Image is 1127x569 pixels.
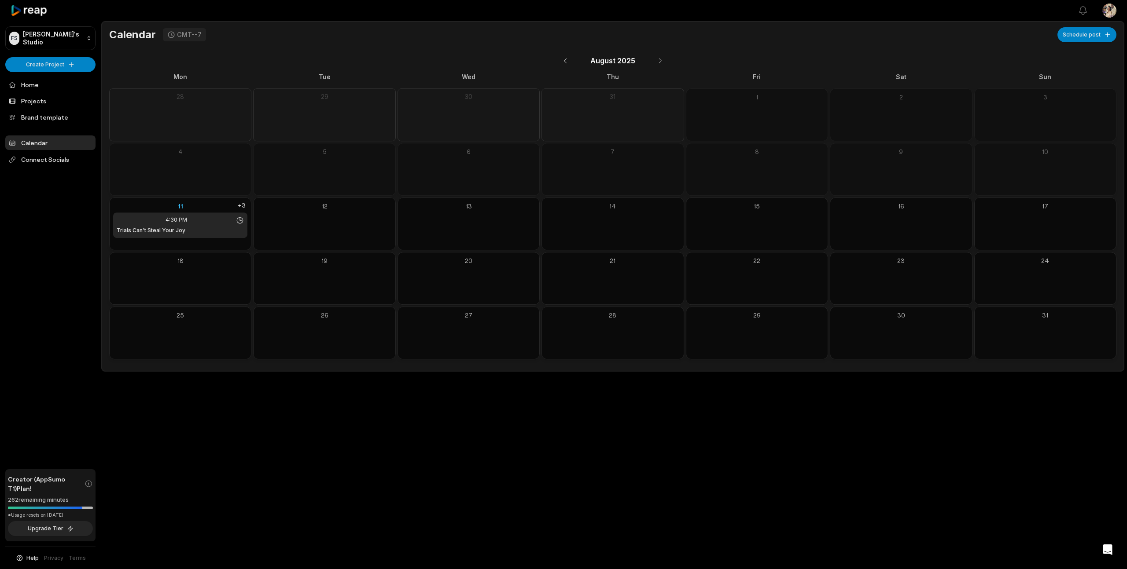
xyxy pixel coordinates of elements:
div: 4 [113,147,247,156]
button: Create Project [5,57,96,72]
div: 31 [545,92,680,101]
div: 7 [545,147,680,156]
span: Help [26,554,39,562]
div: GMT--7 [177,31,202,39]
div: 28 [113,92,247,101]
button: Help [15,554,39,562]
a: Privacy [44,554,63,562]
div: 262 remaining minutes [8,496,93,504]
div: 10 [978,147,1112,156]
button: Upgrade Tier [8,521,93,536]
a: Home [5,77,96,92]
div: 11 [113,201,247,211]
div: *Usage resets on [DATE] [8,512,93,518]
div: 8 [690,147,824,156]
div: 30 [401,92,536,101]
h1: Trials Can't Steal Your Joy [117,226,185,234]
div: FS [9,32,19,45]
div: Sat [830,72,972,81]
div: Fri [686,72,828,81]
div: Open Intercom Messenger [1097,539,1118,560]
div: 2 [834,92,968,102]
div: Mon [109,72,251,81]
a: Brand template [5,110,96,124]
span: Connect Socials [5,152,96,168]
div: 29 [257,92,391,101]
div: Sun [974,72,1116,81]
span: 4:30 PM [166,216,187,224]
span: Creator (AppSumo T1) Plan! [8,474,85,493]
div: Wed [398,72,540,81]
div: 3 [978,92,1112,102]
div: 6 [401,147,536,156]
div: Thu [541,72,684,81]
div: 5 [257,147,391,156]
h1: Calendar [109,28,156,41]
button: Schedule post [1057,27,1116,42]
a: Calendar [5,135,96,150]
a: Projects [5,94,96,108]
div: Tue [253,72,395,81]
div: 1 [690,92,824,102]
a: Terms [69,554,86,562]
span: August 2025 [590,55,635,66]
p: [PERSON_NAME]'s Studio [23,30,83,46]
div: 9 [834,147,968,156]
